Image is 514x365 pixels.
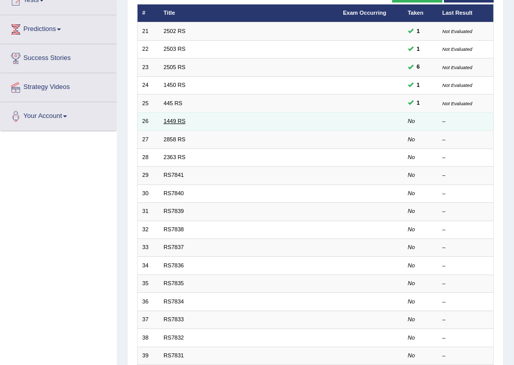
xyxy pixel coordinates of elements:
small: Not Evaluated [442,82,472,88]
a: Your Account [1,102,116,128]
div: – [442,262,489,270]
div: – [442,316,489,324]
div: – [442,136,489,144]
div: – [442,298,489,306]
td: 30 [137,185,159,202]
small: Not Evaluated [442,65,472,70]
em: No [408,352,415,358]
small: Not Evaluated [442,46,472,52]
em: No [408,244,415,250]
div: – [442,352,489,360]
a: RS7832 [164,334,184,341]
td: 36 [137,293,159,311]
span: You can still take this question [413,99,423,108]
td: 28 [137,148,159,166]
div: – [442,244,489,252]
a: 2363 RS [164,154,185,160]
a: Predictions [1,15,116,41]
em: No [408,316,415,322]
div: – [442,280,489,288]
a: RS7837 [164,244,184,250]
a: RS7839 [164,208,184,214]
td: 23 [137,58,159,76]
span: You can still take this question [413,45,423,54]
a: 1450 RS [164,82,185,88]
a: RS7834 [164,298,184,305]
span: You can still take this question [413,63,423,72]
td: 29 [137,167,159,185]
th: Title [159,4,338,22]
td: 31 [137,203,159,221]
td: 33 [137,239,159,257]
a: RS7836 [164,262,184,268]
span: You can still take this question [413,27,423,36]
a: RS7840 [164,190,184,196]
a: 1449 RS [164,118,185,124]
em: No [408,226,415,232]
a: RS7841 [164,172,184,178]
td: 37 [137,311,159,328]
em: No [408,280,415,286]
td: 35 [137,275,159,292]
em: No [408,172,415,178]
td: 26 [137,112,159,130]
div: – [442,117,489,126]
a: 445 RS [164,100,182,106]
a: RS7835 [164,280,184,286]
td: 32 [137,221,159,238]
td: 24 [137,76,159,94]
div: – [442,154,489,162]
td: 21 [137,22,159,40]
a: Success Stories [1,44,116,70]
th: Last Result [437,4,494,22]
td: 27 [137,131,159,148]
td: 25 [137,95,159,112]
a: RS7838 [164,226,184,232]
a: Strategy Videos [1,73,116,99]
small: Not Evaluated [442,28,472,34]
a: RS7833 [164,316,184,322]
td: 39 [137,347,159,364]
em: No [408,190,415,196]
a: Exam Occurring [343,10,386,16]
em: No [408,136,415,142]
div: – [442,226,489,234]
a: RS7831 [164,352,184,358]
em: No [408,118,415,124]
div: – [442,171,489,179]
em: No [408,298,415,305]
td: 22 [137,40,159,58]
a: 2502 RS [164,28,185,34]
em: No [408,154,415,160]
span: You can still take this question [413,81,423,90]
div: – [442,207,489,216]
th: Taken [403,4,437,22]
div: – [442,190,489,198]
a: 2858 RS [164,136,185,142]
em: No [408,262,415,268]
a: 2505 RS [164,64,185,70]
em: No [408,208,415,214]
th: # [137,4,159,22]
em: No [408,334,415,341]
div: – [442,334,489,342]
td: 38 [137,329,159,347]
small: Not Evaluated [442,101,472,106]
a: 2503 RS [164,46,185,52]
td: 34 [137,257,159,275]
